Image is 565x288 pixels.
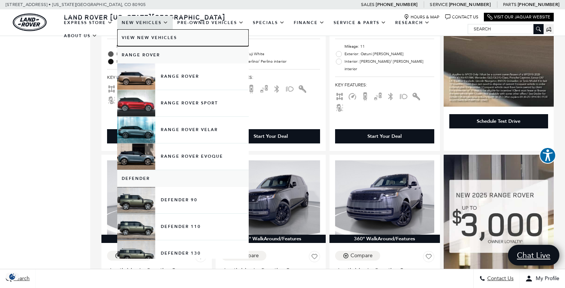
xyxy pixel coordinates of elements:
[272,86,281,91] span: Bluetooth
[477,118,520,125] div: Schedule Test Drive
[335,129,434,143] div: Start Your Deal
[13,14,47,31] img: Land Rover
[337,266,398,274] span: Available at Retailer
[361,93,370,98] span: Backup Camera
[116,58,206,65] span: Interior: Ebony/ Ebony interior
[399,93,408,98] span: Fog Lights
[335,104,344,110] span: Lane Warning
[412,93,421,98] span: Keyless Entry
[329,16,391,29] a: Service & Parts
[361,2,375,7] span: Sales
[520,269,565,288] button: Open user profile menu
[59,12,230,21] a: Land Rover [US_STATE][GEOGRAPHIC_DATA]
[231,58,320,65] span: Interior: Perlino/ Perlino interior
[117,170,249,187] a: Defender
[391,16,434,29] a: Research
[107,97,116,102] span: Lane Warning
[430,2,447,7] span: Service
[221,160,320,235] img: 2025 LAND ROVER Range Rover SE
[117,240,249,267] a: Defender 130
[117,16,173,29] a: New Vehicles
[59,16,468,42] nav: Main Navigation
[216,235,326,243] div: 360° WalkAround/Features
[117,143,249,170] a: Range Rover Evoque
[116,50,206,58] span: Exterior: Carpathian Grey
[513,250,554,260] span: Chat Live
[107,86,116,91] span: AWD
[335,43,434,50] li: Mileage: 11
[298,86,307,91] span: Keyless Entry
[329,235,440,243] div: 360° WalkAround/Features
[117,47,249,63] a: Range Rover
[170,266,177,274] span: Vehicle is in stock and ready for immediate delivery. Due to demand, availability is subject to c...
[248,16,289,29] a: Specials
[107,43,206,50] li: Mileage: 10
[485,276,514,282] span: Contact Us
[13,14,47,31] a: land-rover
[348,93,357,98] span: Adaptive Cruise Control
[487,14,550,20] a: Visit Our Jaguar Website
[508,245,559,265] a: Chat Live
[518,2,559,8] a: [PHONE_NUMBER]
[107,73,206,81] span: Key Features :
[367,133,402,140] div: Start Your Deal
[221,73,320,81] span: Key Features :
[445,14,478,20] a: Contact Us
[344,50,434,58] span: Exterior: Ostuni [PERSON_NAME]
[539,147,556,165] aside: Accessibility Help Desk
[117,187,249,213] a: Defender 90
[117,29,249,46] a: View New Vehicles
[59,16,117,29] a: EXPRESS STORE
[335,251,380,261] button: Compare Vehicle
[468,24,543,33] input: Search
[107,251,152,261] button: Compare Vehicle
[285,86,294,91] span: Fog Lights
[117,90,249,116] a: Range Rover Sport
[101,235,212,243] div: 360° WalkAround/Features
[221,129,320,143] div: Start Your Deal
[4,273,21,280] img: Opt-Out Icon
[64,12,225,21] span: Land Rover [US_STATE][GEOGRAPHIC_DATA]
[260,86,269,91] span: Blind Spot Monitor
[404,14,440,20] a: Hours & Map
[376,2,417,8] a: [PHONE_NUMBER]
[221,43,320,50] li: Mileage: 9
[386,93,395,98] span: Bluetooth
[350,252,373,259] div: Compare
[59,29,102,42] a: About Us
[254,133,288,140] div: Start Your Deal
[284,266,291,274] span: Vehicle is in stock and ready for immediate delivery. Due to demand, availability is subject to c...
[231,50,320,58] span: Exterior: Fuji White
[173,16,248,29] a: Pre-Owned Vehicles
[335,93,344,98] span: AWD
[109,266,170,274] span: Available at Retailer
[309,251,320,265] button: Save Vehicle
[539,147,556,164] button: Explore your accessibility options
[533,276,559,282] span: My Profile
[117,214,249,240] a: Defender 110
[398,266,405,274] span: Vehicle is in stock and ready for immediate delivery. Due to demand, availability is subject to c...
[6,2,146,7] a: [STREET_ADDRESS] • [US_STATE][GEOGRAPHIC_DATA], CO 80905
[449,114,548,128] div: Schedule Test Drive
[247,86,256,91] span: Backup Camera
[4,273,21,280] section: Click to Open Cookie Consent Modal
[335,160,434,235] img: 2025 LAND ROVER Range Rover SE
[449,2,491,8] a: [PHONE_NUMBER]
[117,117,249,143] a: Range Rover Velar
[344,58,434,73] span: Interior: [PERSON_NAME]/ [PERSON_NAME] interior
[107,160,206,235] img: 2025 LAND ROVER Range Rover SE PHEV
[107,129,206,143] div: Start Your Deal
[117,63,249,90] a: Range Rover
[223,266,284,274] span: Available at Retailer
[503,2,517,7] span: Parts
[423,251,434,265] button: Save Vehicle
[289,16,329,29] a: Finance
[373,93,382,98] span: Blind Spot Monitor
[335,81,434,89] span: Key Features :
